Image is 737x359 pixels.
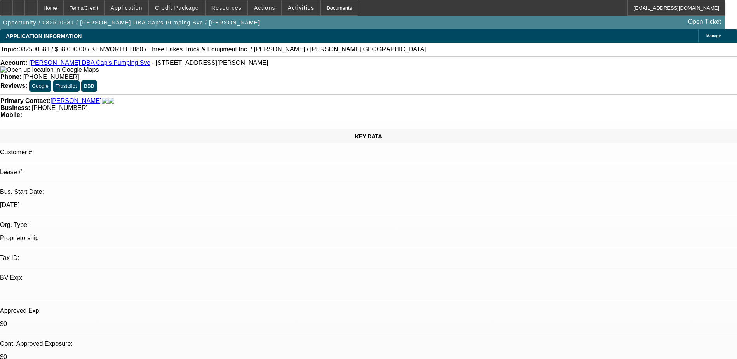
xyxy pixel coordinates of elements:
[51,98,102,105] a: [PERSON_NAME]
[282,0,320,15] button: Activities
[0,66,99,73] a: View Google Maps
[102,98,108,105] img: facebook-icon.png
[254,5,275,11] span: Actions
[23,73,79,80] span: [PHONE_NUMBER]
[685,15,724,28] a: Open Ticket
[155,5,199,11] span: Credit Package
[248,0,281,15] button: Actions
[29,80,51,92] button: Google
[0,112,22,118] strong: Mobile:
[53,80,79,92] button: Trustpilot
[3,19,260,26] span: Opportunity / 082500581 / [PERSON_NAME] DBA Cap's Pumping Svc / [PERSON_NAME]
[108,98,114,105] img: linkedin-icon.png
[0,105,30,111] strong: Business:
[29,59,150,66] a: [PERSON_NAME] DBA Cap's Pumping Svc
[206,0,247,15] button: Resources
[288,5,314,11] span: Activities
[0,66,99,73] img: Open up location in Google Maps
[0,82,27,89] strong: Reviews:
[355,133,382,139] span: KEY DATA
[706,34,721,38] span: Manage
[149,0,205,15] button: Credit Package
[211,5,242,11] span: Resources
[110,5,142,11] span: Application
[0,73,21,80] strong: Phone:
[32,105,88,111] span: [PHONE_NUMBER]
[0,98,51,105] strong: Primary Contact:
[6,33,82,39] span: APPLICATION INFORMATION
[19,46,426,53] span: 082500581 / $58,000.00 / KENWORTH T880 / Three Lakes Truck & Equipment Inc. / [PERSON_NAME] / [PE...
[152,59,268,66] span: - [STREET_ADDRESS][PERSON_NAME]
[0,59,27,66] strong: Account:
[105,0,148,15] button: Application
[0,46,19,53] strong: Topic:
[81,80,97,92] button: BBB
